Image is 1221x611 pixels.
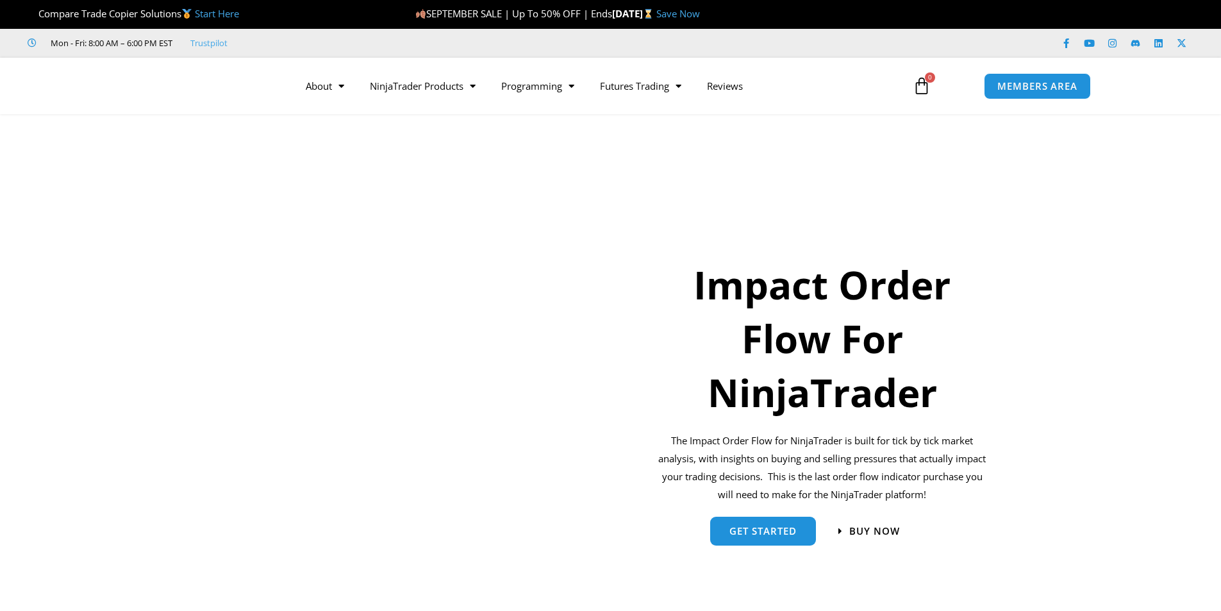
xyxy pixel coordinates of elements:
[694,71,756,101] a: Reviews
[656,258,989,419] h1: Impact Order Flow For NinjaTrader
[729,526,797,536] span: get started
[415,7,612,20] span: SEPTEMBER SALE | Up To 50% OFF | Ends
[997,81,1077,91] span: MEMBERS AREA
[488,71,587,101] a: Programming
[838,526,900,536] a: Buy now
[587,71,694,101] a: Futures Trading
[416,9,426,19] img: 🍂
[984,73,1091,99] a: MEMBERS AREA
[228,194,583,574] img: Orderflow | Affordable Indicators – NinjaTrader
[644,9,653,19] img: ⌛
[893,67,950,105] a: 0
[849,526,900,536] span: Buy now
[182,9,192,19] img: 🥇
[28,7,239,20] span: Compare Trade Copier Solutions
[293,71,357,101] a: About
[293,71,898,101] nav: Menu
[195,7,239,20] a: Start Here
[925,72,935,83] span: 0
[357,71,488,101] a: NinjaTrader Products
[130,63,268,109] img: LogoAI | Affordable Indicators – NinjaTrader
[710,517,816,546] a: get started
[28,9,38,19] img: 🏆
[612,7,656,20] strong: [DATE]
[656,432,989,503] p: The Impact Order Flow for NinjaTrader is built for tick by tick market analysis, with insights on...
[190,35,228,51] a: Trustpilot
[47,35,172,51] span: Mon - Fri: 8:00 AM – 6:00 PM EST
[656,7,700,20] a: Save Now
